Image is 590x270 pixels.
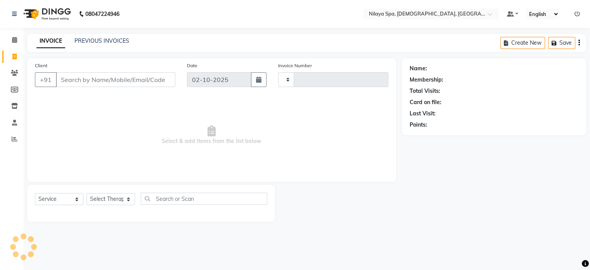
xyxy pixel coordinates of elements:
div: Total Visits: [410,87,440,95]
b: 08047224946 [85,3,119,25]
a: PREVIOUS INVOICES [74,37,129,44]
span: Select & add items from the list below [35,96,388,174]
label: Client [35,62,47,69]
div: Name: [410,64,427,73]
div: Membership: [410,76,443,84]
img: logo [20,3,73,25]
button: Save [548,37,575,49]
a: INVOICE [36,34,65,48]
button: +91 [35,72,57,87]
div: Card on file: [410,98,441,106]
input: Search by Name/Mobile/Email/Code [56,72,175,87]
div: Points: [410,121,427,129]
label: Date [187,62,197,69]
button: Create New [500,37,545,49]
label: Invoice Number [278,62,312,69]
div: Last Visit: [410,110,436,118]
input: Search or Scan [141,193,267,205]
